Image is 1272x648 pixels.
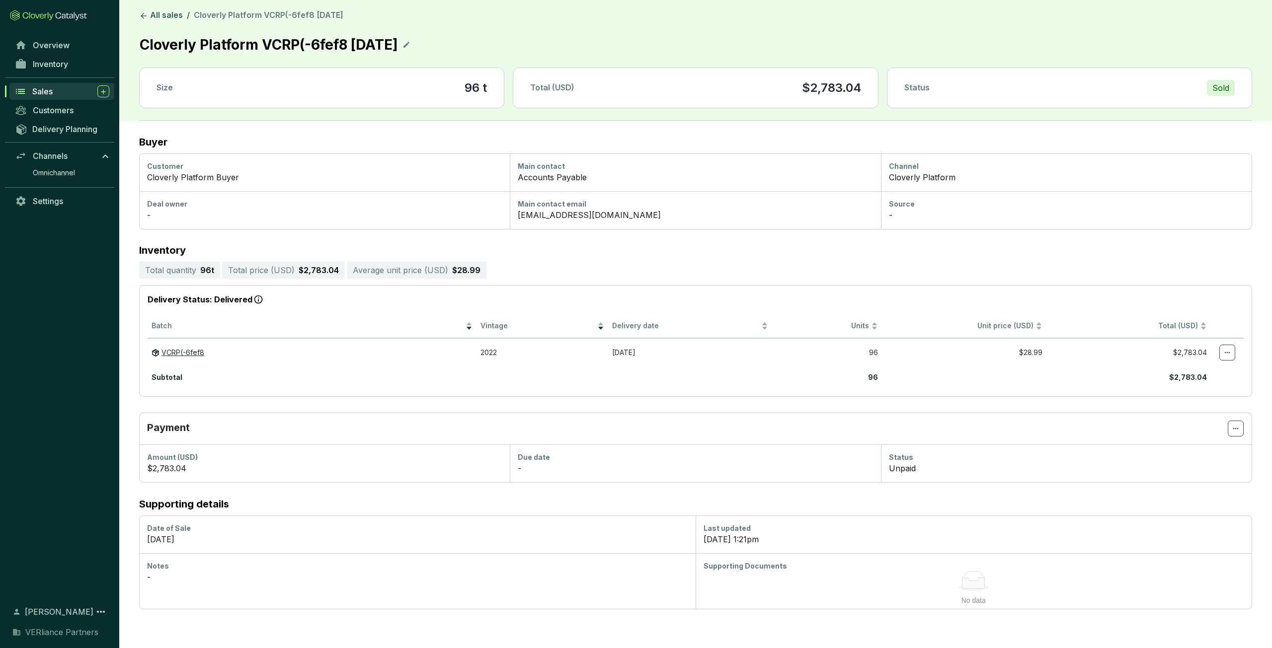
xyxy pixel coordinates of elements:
span: Channels [33,151,68,161]
a: Inventory [10,56,114,72]
b: 96 [868,373,878,381]
a: Omnichannel [28,165,114,180]
h2: Buyer [139,137,167,147]
b: $2,783.04 [1169,373,1207,381]
span: VERliance Partners [25,626,98,638]
div: $2,783.04 [147,462,502,474]
span: Inventory [33,59,68,69]
div: Accounts Payable [518,171,873,183]
span: Delivery Planning [32,124,97,134]
p: Total price ( USD ) [228,264,295,276]
span: Unit price (USD) [977,321,1033,330]
div: Last updated [704,523,1244,533]
a: Settings [10,193,114,210]
span: Customers [33,105,74,115]
div: - [147,571,688,583]
div: [DATE] [147,533,688,545]
div: - [889,209,1244,221]
p: $2,783.04 [802,80,861,96]
div: Cloverly Platform Buyer [147,171,502,183]
section: 96 t [465,80,487,96]
p: Unpaid [889,462,916,474]
p: Payment [147,421,1228,436]
span: Total (USD) [530,82,574,92]
p: Status [904,82,930,93]
a: Overview [10,37,114,54]
th: Units [772,314,882,339]
span: Vintage [480,321,595,331]
a: Delivery Planning [10,121,114,137]
th: Batch [148,314,477,339]
span: Amount (USD) [147,453,198,461]
p: Size [157,82,173,93]
span: Delivery date [612,321,760,331]
a: Sales [9,83,114,100]
p: $2,783.04 [299,264,339,276]
img: delivered [152,348,159,358]
td: 2022 [477,338,608,366]
span: Settings [33,196,63,206]
span: Omnichannel [33,168,75,178]
span: Cloverly Platform VCRP(-6fef8 [DATE] [194,10,343,20]
span: [DATE] [612,348,636,357]
div: Main contact [518,161,873,171]
td: $2,783.04 [1046,338,1211,366]
p: Cloverly Platform VCRP(-6fef8 [DATE] [139,34,398,56]
p: Total quantity [145,264,196,276]
div: Customer [147,161,502,171]
p: 96 t [200,264,214,276]
td: 96 [772,338,882,366]
div: - [147,209,502,221]
p: - [518,462,521,474]
th: Vintage [477,314,608,339]
div: Deal owner [147,199,502,209]
b: Subtotal [152,373,182,381]
div: No data [715,595,1232,606]
div: Supporting Documents [704,561,1244,571]
span: Units [776,321,869,331]
p: Delivery Status: Delivered [148,293,1244,306]
a: Customers [10,102,114,119]
li: / [187,10,190,22]
th: Delivery date [608,314,773,339]
div: Main contact email [518,199,873,209]
h2: Supporting details [139,499,1252,509]
div: [EMAIL_ADDRESS][DOMAIN_NAME] [518,209,873,221]
span: [PERSON_NAME] [25,606,93,618]
div: Notes [147,561,688,571]
a: VCRP(-6fef8 [161,348,204,358]
span: Total (USD) [1158,321,1198,330]
div: Cloverly Platform [889,171,1244,183]
a: Channels [10,147,114,164]
span: Overview [33,40,70,50]
div: Status [889,452,1244,462]
div: Due date [518,452,873,462]
div: [DATE] 1:21pm [704,533,1244,545]
span: Batch [152,321,464,331]
p: $28.99 [452,264,480,276]
p: Inventory [139,245,1252,255]
div: Source [889,199,1244,209]
a: All sales [137,10,185,22]
div: Date of Sale [147,523,688,533]
p: Average unit price ( USD ) [353,264,448,276]
td: $28.99 [882,338,1046,366]
span: Sales [32,86,53,96]
div: Channel [889,161,1244,171]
